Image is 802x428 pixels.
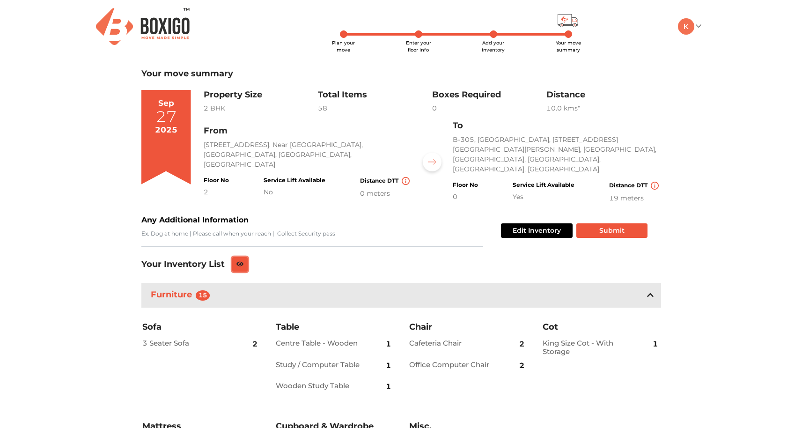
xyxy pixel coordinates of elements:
h3: Total Items [318,90,432,100]
h4: Floor No [453,182,478,188]
div: 2 [204,187,229,197]
span: 1 [653,333,658,355]
h3: Your Inventory List [141,259,225,270]
button: Submit [576,223,647,238]
span: 1 [386,376,391,398]
h2: Cafeteria Chair [409,339,497,347]
span: 2 [519,333,524,355]
span: 2 [252,333,258,355]
h3: Furniture [149,288,216,303]
p: [STREET_ADDRESS]. Near [GEOGRAPHIC_DATA], [GEOGRAPHIC_DATA], [GEOGRAPHIC_DATA], [GEOGRAPHIC_DATA] [204,140,412,170]
p: B-305, [GEOGRAPHIC_DATA], [STREET_ADDRESS][GEOGRAPHIC_DATA][PERSON_NAME], [GEOGRAPHIC_DATA], [GEO... [453,135,661,174]
div: 2 BHK [204,103,318,113]
h4: Service Lift Available [513,182,574,188]
div: 0 [453,192,478,202]
h3: Property Size [204,90,318,100]
div: 2025 [155,124,177,136]
h3: Your move summary [141,69,661,79]
div: Yes [513,192,574,202]
span: Plan your move [332,40,355,53]
div: No [264,187,325,197]
h3: Distance [546,90,661,100]
h3: Cot [543,322,660,333]
div: 0 meters [360,189,412,199]
span: 1 [386,354,391,377]
div: 27 [156,109,177,124]
h2: 3 Seater Sofa [142,339,230,347]
div: 0 [432,103,546,113]
div: 19 meters [609,193,661,203]
span: Your move summary [556,40,581,53]
span: Enter your floor info [406,40,431,53]
div: 10.0 km s* [546,103,661,113]
h2: Centre Table - Wooden [276,339,363,347]
span: 2 [519,354,524,377]
h3: Sofa [142,322,259,333]
h2: Study / Computer Table [276,361,363,369]
h4: Service Lift Available [264,177,325,184]
h3: From [204,126,412,136]
div: 58 [318,103,432,113]
span: 1 [386,333,391,355]
span: 15 [196,290,210,301]
b: Any Additional Information [141,215,249,224]
h2: Office Computer Chair [409,361,497,369]
button: Edit Inventory [501,223,573,238]
h4: Distance DTT [609,182,661,190]
h2: Wooden Study Table [276,382,363,390]
h3: Boxes Required [432,90,546,100]
h4: Distance DTT [360,177,412,185]
span: Add your inventory [482,40,505,53]
h3: Chair [409,322,526,333]
h3: To [453,121,661,131]
h4: Floor No [204,177,229,184]
img: Boxigo [96,8,190,45]
div: Sep [158,97,174,110]
h3: Table [276,322,393,333]
h2: King Size Cot - With Storage [543,339,630,356]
